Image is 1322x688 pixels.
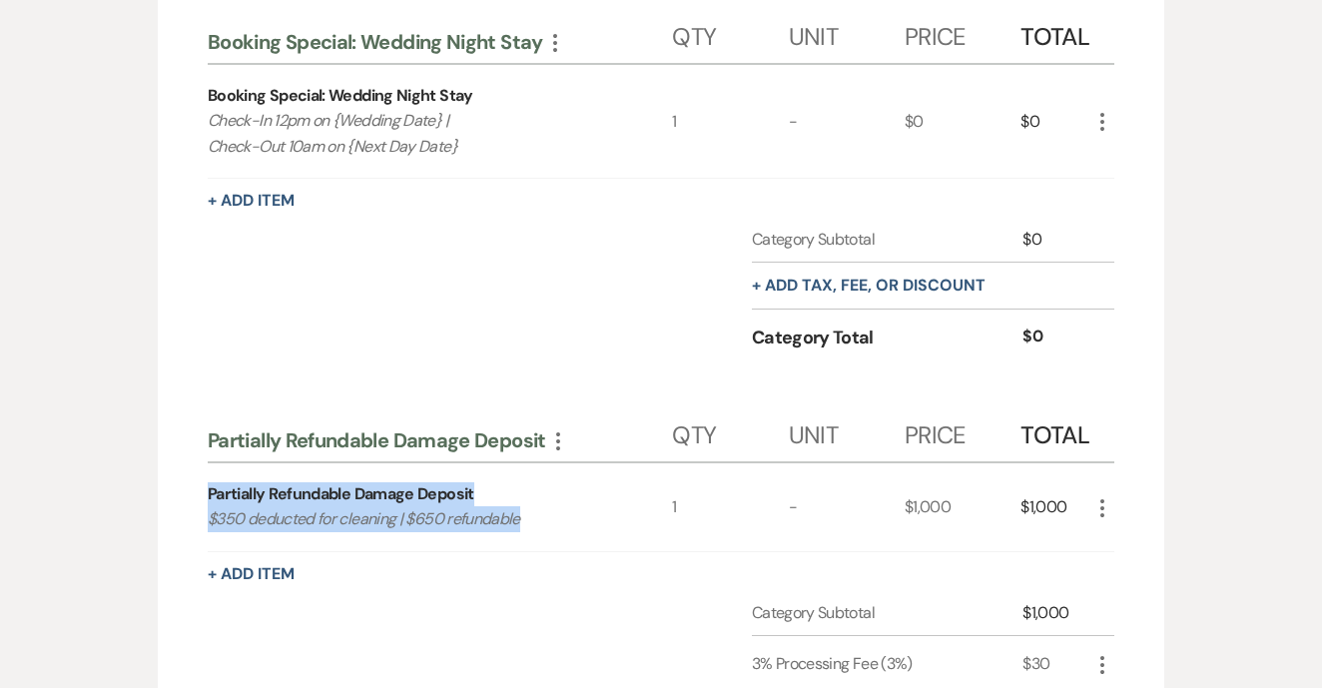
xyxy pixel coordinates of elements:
p: Check-In 12pm on {Wedding Date} | Check-Out 10am on {Next Day Date} [208,108,626,159]
div: Unit [789,401,905,461]
div: 1 [672,65,788,178]
button: + Add tax, fee, or discount [752,278,986,294]
div: Price [905,401,1020,461]
div: Qty [672,3,788,63]
div: - [789,65,905,178]
div: $1,000 [1020,463,1090,551]
div: Total [1020,401,1090,461]
div: 3% Processing Fee (3%) [752,652,1022,676]
div: $1,000 [1022,601,1090,625]
div: Category Subtotal [752,601,1022,625]
div: Category Subtotal [752,228,1022,252]
div: Price [905,3,1020,63]
div: - [789,463,905,551]
div: $30 [1022,652,1090,676]
div: Qty [672,401,788,461]
div: Booking Special: Wedding Night Stay [208,29,672,55]
button: + Add Item [208,566,295,582]
div: 1 [672,463,788,551]
div: Category Total [752,325,1022,351]
div: $0 [1022,325,1090,351]
div: Partially Refundable Damage Deposit [208,427,672,453]
div: $0 [1022,228,1090,252]
div: Unit [789,3,905,63]
div: $1,000 [905,463,1020,551]
div: Partially Refundable Damage Deposit [208,482,474,506]
div: Booking Special: Wedding Night Stay [208,84,473,108]
p: $350 deducted for cleaning | $650 refundable [208,506,626,532]
div: $0 [1020,65,1090,178]
button: + Add Item [208,193,295,209]
div: $0 [905,65,1020,178]
div: Total [1020,3,1090,63]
